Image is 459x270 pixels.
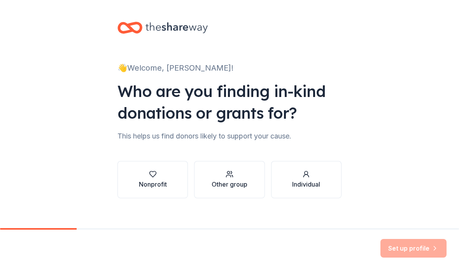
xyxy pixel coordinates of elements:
[139,180,167,189] div: Nonprofit
[117,130,342,142] div: This helps us find donors likely to support your cause.
[117,161,188,198] button: Nonprofit
[117,80,342,124] div: Who are you finding in-kind donations or grants for?
[271,161,342,198] button: Individual
[292,180,320,189] div: Individual
[212,180,247,189] div: Other group
[117,62,342,74] div: 👋 Welcome, [PERSON_NAME]!
[194,161,265,198] button: Other group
